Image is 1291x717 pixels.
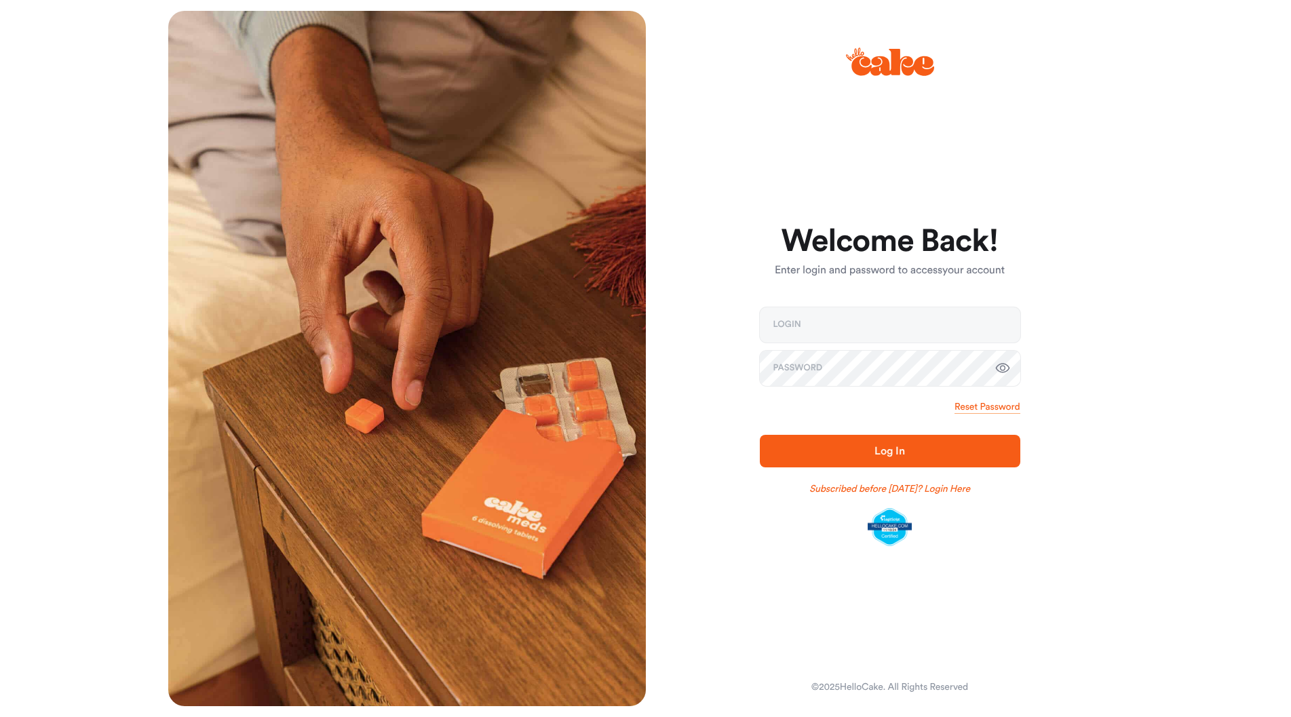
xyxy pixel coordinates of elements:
span: Log In [874,446,904,457]
a: Reset Password [955,400,1020,414]
a: Subscribed before [DATE]? Login Here [809,482,970,496]
div: © 2025 HelloCake. All Rights Reserved [811,680,968,694]
img: legit-script-certified.png [868,508,912,546]
p: Enter login and password to access your account [760,263,1020,279]
h1: Welcome Back! [760,225,1020,258]
button: Log In [760,435,1020,467]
